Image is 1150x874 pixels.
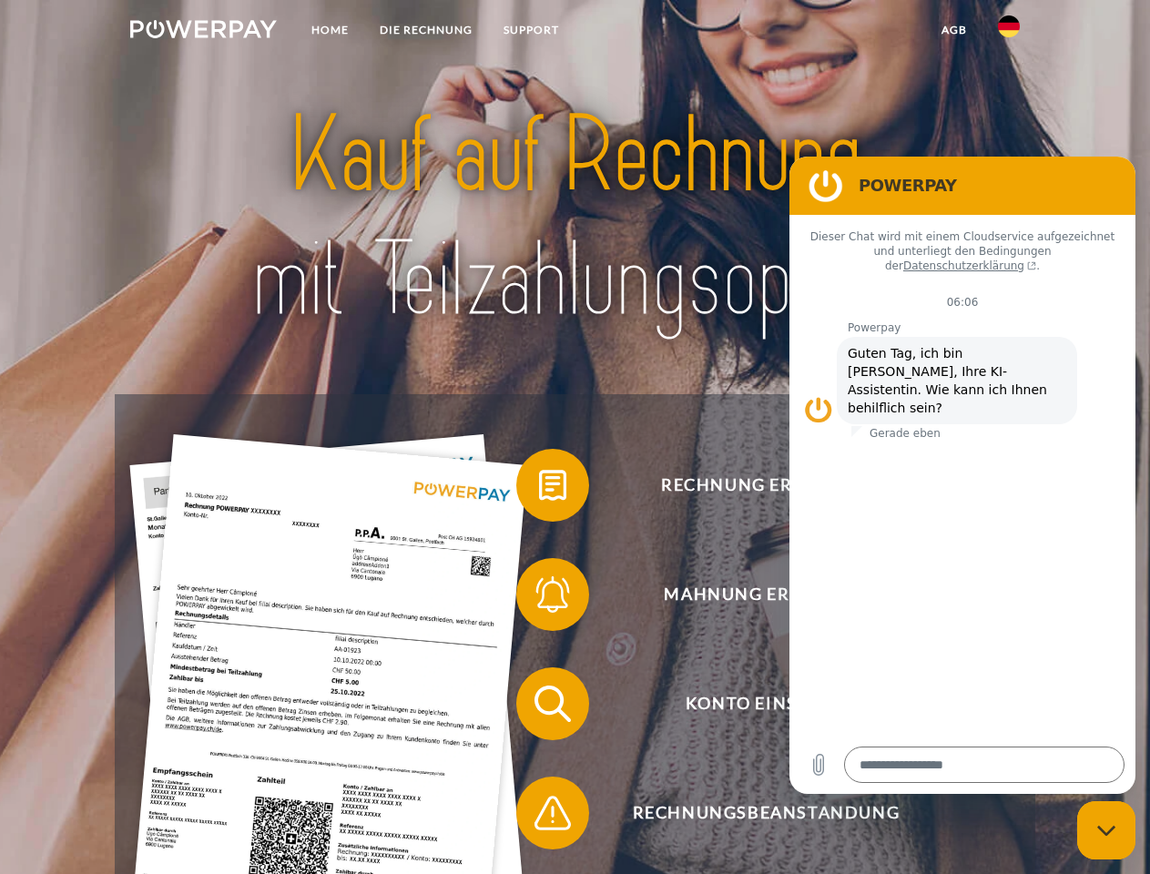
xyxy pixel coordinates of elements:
span: Rechnung erhalten? [543,449,989,522]
img: qb_bell.svg [530,572,575,617]
button: Mahnung erhalten? [516,558,990,631]
iframe: Messaging-Fenster [789,157,1135,794]
span: Rechnungsbeanstandung [543,777,989,849]
a: Home [296,14,364,46]
img: qb_search.svg [530,681,575,727]
button: Rechnungsbeanstandung [516,777,990,849]
img: de [998,15,1020,37]
img: logo-powerpay-white.svg [130,20,277,38]
img: qb_bill.svg [530,462,575,508]
button: Konto einsehen [516,667,990,740]
span: Mahnung erhalten? [543,558,989,631]
span: Konto einsehen [543,667,989,740]
iframe: Schaltfläche zum Öffnen des Messaging-Fensters; Konversation läuft [1077,801,1135,859]
img: title-powerpay_de.svg [174,87,976,349]
button: Rechnung erhalten? [516,449,990,522]
img: qb_warning.svg [530,790,575,836]
a: SUPPORT [488,14,575,46]
a: DIE RECHNUNG [364,14,488,46]
a: agb [926,14,982,46]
